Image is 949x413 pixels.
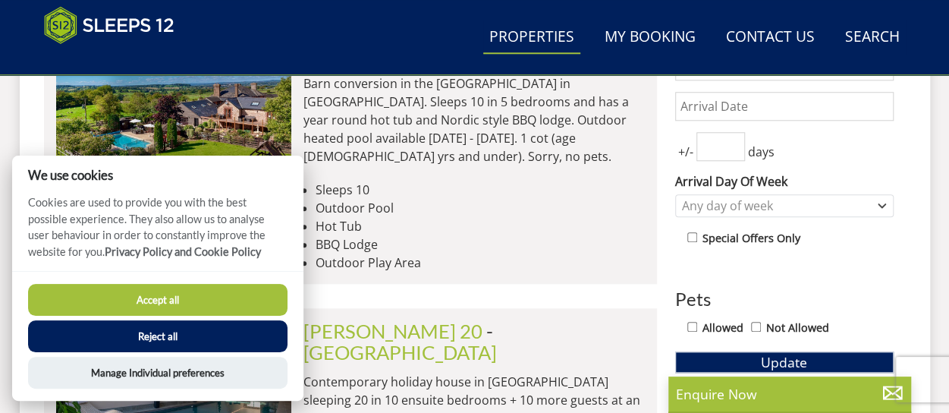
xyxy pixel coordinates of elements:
button: Manage Individual preferences [28,357,288,389]
p: Cookies are used to provide you with the best possible experience. They also allow us to analyse ... [12,194,303,271]
span: - [303,320,497,364]
button: Accept all [28,284,288,316]
label: Special Offers Only [702,230,800,247]
iframe: Customer reviews powered by Trustpilot [36,53,196,66]
a: My Booking [599,20,702,55]
img: Sleeps 12 [44,6,174,44]
h2: We use cookies [12,168,303,182]
li: Sleeps 10 [316,181,645,199]
li: Hot Tub [316,217,645,235]
p: Barn conversion in the [GEOGRAPHIC_DATA] in [GEOGRAPHIC_DATA]. Sleeps 10 in 5 bedrooms and has a ... [303,74,645,166]
li: BBQ Lodge [316,235,645,254]
a: 5★ Rated [56,43,291,195]
h3: Pets [675,289,894,309]
img: hillydays-holiday-home-accommodation-devon-sleeping-10.original.jpg [56,43,291,195]
a: Contact Us [720,20,821,55]
a: Properties [483,20,580,55]
a: Privacy Policy and Cookie Policy [105,245,261,258]
div: Combobox [675,194,894,217]
input: Arrival Date [675,92,894,121]
button: Reject all [28,320,288,352]
span: days [745,143,778,161]
a: Search [839,20,906,55]
p: Enquire Now [676,384,903,404]
a: [GEOGRAPHIC_DATA] [303,341,497,364]
label: Arrival Day Of Week [675,172,894,191]
span: +/- [675,143,696,161]
li: Outdoor Play Area [316,254,645,272]
li: Outdoor Pool [316,199,645,217]
label: Not Allowed [766,320,829,336]
a: [PERSON_NAME] 20 [303,320,482,342]
span: Update [761,353,807,371]
div: Any day of week [678,197,875,214]
label: Allowed [702,320,743,336]
button: Update [675,352,894,373]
